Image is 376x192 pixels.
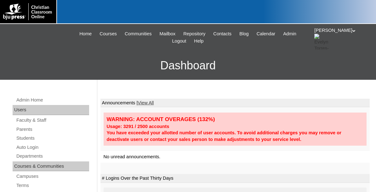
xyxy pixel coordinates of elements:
[100,99,370,108] td: Announcements |
[183,30,205,38] span: Repository
[180,30,208,38] a: Repository
[122,30,155,38] a: Communities
[125,30,152,38] span: Communities
[107,116,364,123] div: WARNING: ACCOUNT OVERAGES (132%)
[314,34,330,49] img: Evelyn Torres-Lopez
[100,151,370,163] td: No unread announcements.
[79,30,92,38] span: Home
[16,116,89,124] a: Faculty & Staff
[172,38,186,45] span: Logout
[236,30,252,38] a: Blog
[280,30,299,38] a: Admin
[314,27,370,49] div: [PERSON_NAME]
[169,38,189,45] a: Logout
[107,124,169,129] strong: Usage: 3291 / 2500 accounts
[257,30,275,38] span: Calendar
[3,3,53,20] img: logo-white.png
[160,30,176,38] span: Mailbox
[213,30,231,38] span: Contacts
[16,152,89,160] a: Departments
[3,51,373,80] h3: Dashboard
[100,30,117,38] span: Courses
[194,38,203,45] span: Help
[138,100,154,105] a: View All
[16,143,89,151] a: Auto Login
[157,30,179,38] a: Mailbox
[283,30,296,38] span: Admin
[191,38,207,45] a: Help
[13,105,89,115] div: Users
[100,174,370,183] td: # Logins Over the Past Thirty Days
[76,30,95,38] a: Home
[210,30,235,38] a: Contacts
[239,30,248,38] span: Blog
[16,96,89,104] a: Admin Home
[96,30,120,38] a: Courses
[107,130,364,143] div: You have exceeded your allotted number of user accounts. To avoid additional charges you may remo...
[16,134,89,142] a: Students
[13,161,89,172] div: Courses & Communities
[254,30,278,38] a: Calendar
[16,125,89,133] a: Parents
[16,182,89,189] a: Terms
[16,172,89,180] a: Campuses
